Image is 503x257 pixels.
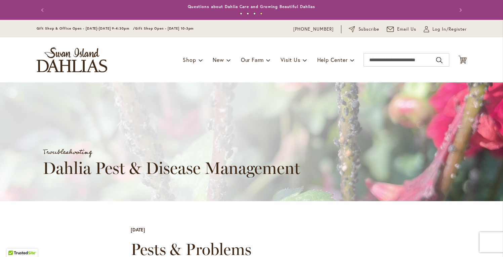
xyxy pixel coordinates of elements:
span: Subscribe [359,26,380,33]
button: 4 of 4 [260,12,262,15]
span: Gift Shop & Office Open - [DATE]-[DATE] 9-4:30pm / [37,26,135,31]
div: [DATE] [131,226,145,233]
span: Shop [183,56,196,63]
span: Gift Shop Open - [DATE] 10-3pm [135,26,194,31]
a: Questions about Dahlia Care and Growing Beautiful Dahlias [188,4,315,9]
span: Log In/Register [432,26,467,33]
span: New [213,56,224,63]
a: Log In/Register [424,26,467,33]
button: 1 of 4 [240,12,242,15]
h1: Dahlia Pest & Disease Management [43,158,365,178]
button: Next [453,3,467,17]
a: Troubleshooting [43,146,92,158]
a: [PHONE_NUMBER] [293,26,334,33]
a: store logo [37,47,107,72]
a: Email Us [387,26,416,33]
a: Subscribe [349,26,379,33]
button: Previous [37,3,50,17]
span: Email Us [397,26,416,33]
span: Visit Us [281,56,300,63]
span: Help Center [317,56,348,63]
button: 3 of 4 [253,12,256,15]
button: 2 of 4 [247,12,249,15]
span: Our Farm [241,56,264,63]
